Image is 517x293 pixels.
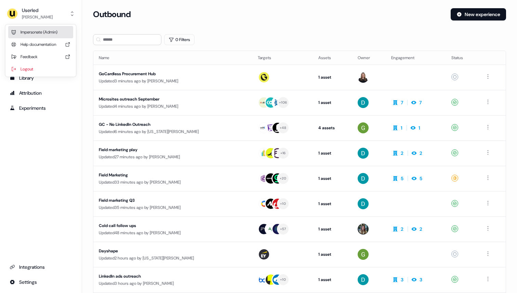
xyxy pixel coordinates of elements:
div: Impersonate (Admin) [8,26,73,38]
div: [PERSON_NAME] [22,14,53,21]
div: Feedback [8,51,73,63]
div: Logout [8,63,73,75]
div: Help documentation [8,38,73,51]
button: Userled[PERSON_NAME] [5,5,76,22]
div: Userled[PERSON_NAME] [5,25,76,77]
div: Userled [22,7,53,14]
